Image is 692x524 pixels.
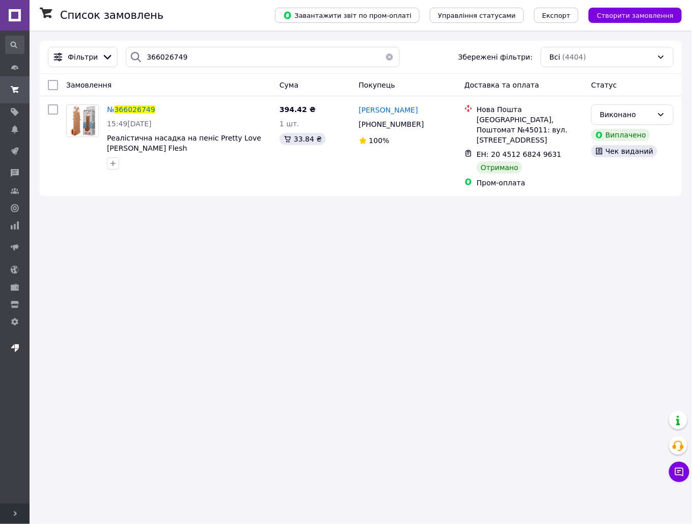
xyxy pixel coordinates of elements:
button: Очистить [379,47,400,67]
span: Управління статусами [438,12,516,19]
span: (4404) [563,53,587,61]
span: Доставка та оплата [464,81,539,89]
span: [PHONE_NUMBER] [359,120,424,128]
div: Нова Пошта [477,104,583,115]
a: №366026749 [107,105,155,114]
div: Виплачено [591,129,650,141]
button: Створити замовлення [589,8,682,23]
div: 33.84 ₴ [280,133,326,145]
span: 394.42 ₴ [280,105,316,114]
span: ЕН: 20 4512 6824 9631 [477,150,562,158]
span: 1 шт. [280,120,299,128]
span: [PERSON_NAME] [359,106,418,114]
a: Фото товару [66,104,99,137]
button: Завантажити звіт по пром-оплаті [275,8,420,23]
div: [GEOGRAPHIC_DATA], Поштомат №45011: вул. [STREET_ADDRESS] [477,115,583,145]
span: Замовлення [66,81,112,89]
span: Експорт [542,12,571,19]
span: 15:49[DATE] [107,120,152,128]
img: Фото товару [67,105,98,136]
a: Реалістична насадка на пеніс Pretty Love [PERSON_NAME] Flesh [107,134,261,152]
span: Покупець [359,81,395,89]
span: Фільтри [68,52,98,62]
h1: Список замовлень [60,9,163,21]
button: Чат з покупцем [669,462,689,482]
a: [PERSON_NAME] [359,105,418,115]
button: Управління статусами [430,8,524,23]
input: Пошук за номером замовлення, ПІБ покупця, номером телефону, Email, номером накладної [126,47,399,67]
div: Виконано [600,109,653,120]
a: Створити замовлення [578,11,682,19]
span: № [107,105,115,114]
span: Cума [280,81,298,89]
div: Отримано [477,161,522,174]
div: Чек виданий [591,145,657,157]
span: Статус [591,81,617,89]
span: Всі [549,52,560,62]
div: Пром-оплата [477,178,583,188]
button: Експорт [534,8,579,23]
span: 100% [369,136,390,145]
span: 366026749 [115,105,155,114]
span: Завантажити звіт по пром-оплаті [283,11,411,20]
span: Збережені фільтри: [458,52,533,62]
span: Створити замовлення [597,12,674,19]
